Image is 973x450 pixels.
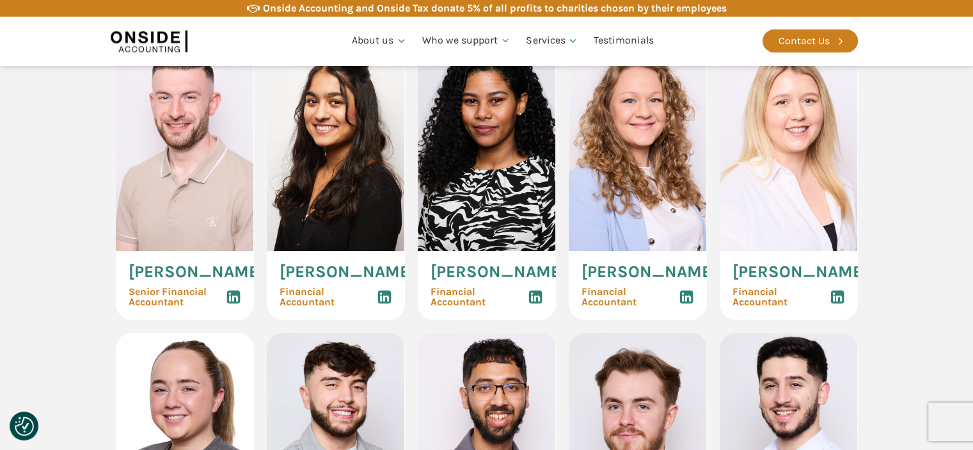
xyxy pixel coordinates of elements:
img: Onside Accounting [111,26,187,56]
span: [PERSON_NAME] [431,264,566,280]
span: Financial Accountant [581,287,679,307]
a: Services [518,19,586,63]
button: Consent Preferences [15,417,34,436]
span: Financial Accountant [732,287,830,307]
a: About us [344,19,415,63]
span: Senior Financial Accountant [129,287,226,307]
a: Testimonials [586,19,661,63]
span: Financial Accountant [280,287,377,307]
img: Revisit consent button [15,417,34,436]
span: Financial Accountant [431,287,528,307]
div: Contact Us [779,33,830,49]
span: [PERSON_NAME] [129,264,264,280]
a: Who we support [415,19,519,63]
span: [PERSON_NAME] [280,264,415,280]
span: [PERSON_NAME] [581,264,717,280]
span: [PERSON_NAME] [732,264,868,280]
a: Contact Us [763,29,858,52]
